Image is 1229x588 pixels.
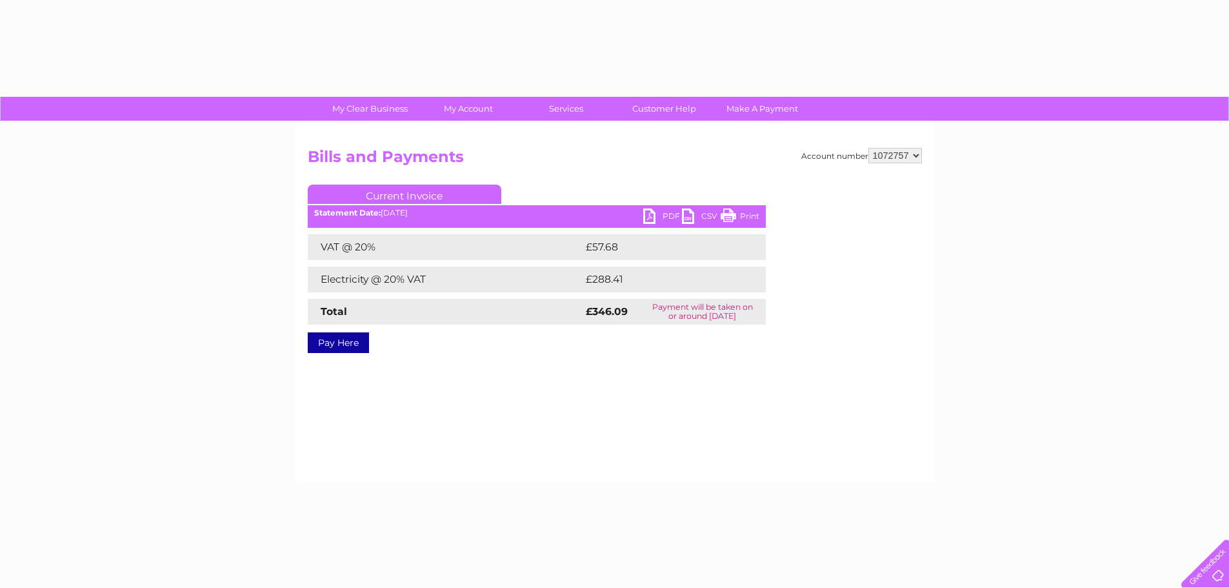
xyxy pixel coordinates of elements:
td: Payment will be taken on or around [DATE] [639,299,766,325]
td: VAT @ 20% [308,234,583,260]
a: My Account [415,97,521,121]
td: £57.68 [583,234,739,260]
b: Statement Date: [314,208,381,218]
a: Services [513,97,619,121]
a: PDF [643,208,682,227]
a: Make A Payment [709,97,815,121]
a: Current Invoice [308,185,501,204]
h2: Bills and Payments [308,148,922,172]
div: [DATE] [308,208,766,218]
strong: £346.09 [586,305,628,318]
a: My Clear Business [317,97,423,121]
a: Pay Here [308,332,369,353]
a: CSV [682,208,721,227]
a: Print [721,208,759,227]
strong: Total [321,305,347,318]
td: Electricity @ 20% VAT [308,267,583,292]
div: Account number [801,148,922,163]
a: Customer Help [611,97,717,121]
td: £288.41 [583,267,743,292]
